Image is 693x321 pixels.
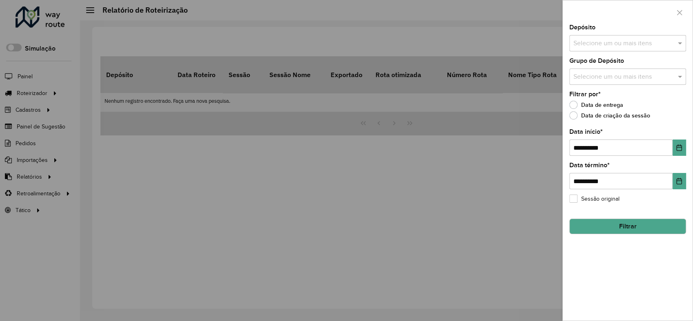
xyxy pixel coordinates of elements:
[673,139,686,156] button: Choose Date
[673,173,686,189] button: Choose Date
[569,56,624,66] label: Grupo de Depósito
[569,195,620,203] label: Sessão original
[569,22,595,32] label: Depósito
[569,160,610,170] label: Data término
[569,219,686,234] button: Filtrar
[569,111,650,120] label: Data de criação da sessão
[569,101,623,109] label: Data de entrega
[569,89,601,99] label: Filtrar por
[569,127,603,137] label: Data início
